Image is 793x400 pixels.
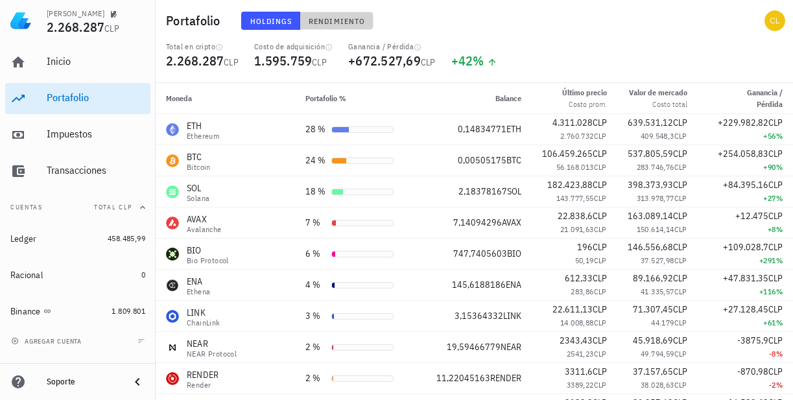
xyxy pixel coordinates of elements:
[5,119,150,150] a: Impuestos
[542,148,593,159] span: 106.459.265
[47,164,145,176] div: Transacciones
[594,224,607,234] span: CLP
[628,148,673,159] span: 537.805,59
[250,16,292,26] span: Holdings
[708,223,783,236] div: +8
[593,210,607,222] span: CLP
[708,316,783,329] div: +61
[305,247,326,261] div: 6 %
[594,349,607,359] span: CLP
[187,257,229,265] div: Bio Protocol
[166,372,179,385] div: RENDER-icon
[187,226,222,233] div: Avalanche
[552,117,593,128] span: 4.311.028
[5,47,150,78] a: Inicio
[593,179,607,191] span: CLP
[166,185,179,198] div: SOL-icon
[629,87,687,99] div: Valor de mercado
[594,380,607,390] span: CLP
[506,154,521,166] span: BTC
[295,83,404,114] th: Portafolio %: Sin ordenar. Pulse para ordenar de forma ascendente.
[47,55,145,67] div: Inicio
[560,318,594,327] span: 14.008,88
[673,241,687,253] span: CLP
[673,335,687,346] span: CLP
[708,130,783,143] div: +56
[558,210,593,222] span: 22.838,6
[166,217,179,229] div: AVAX-icon
[594,287,607,296] span: CLP
[166,41,239,52] div: Total en cripto
[305,216,326,229] div: 7 %
[565,366,593,377] span: 3311,6
[593,148,607,159] span: CLP
[108,233,145,243] span: 458.485,99
[187,244,229,257] div: BIO
[187,213,222,226] div: AVAX
[187,182,209,194] div: SOL
[768,117,783,128] span: CLP
[5,192,150,223] button: CuentasTotal CLP
[502,217,521,228] span: AVAX
[348,41,436,52] div: Ganancia / Pérdida
[567,380,594,390] span: 3389,22
[567,349,594,359] span: 2541,23
[768,210,783,222] span: CLP
[708,379,783,392] div: -2
[166,341,179,354] div: NEAR-icon
[187,163,211,171] div: Bitcoin
[47,8,104,19] div: [PERSON_NAME]
[556,162,594,172] span: 56.168.013
[5,223,150,254] a: Ledger 458.485,99
[674,224,687,234] span: CLP
[308,16,365,26] span: Rendimiento
[552,303,593,315] span: 22.611,13
[5,259,150,290] a: Racional 0
[8,335,88,347] button: agregar cuenta
[447,341,501,353] span: 19,59466779
[718,148,768,159] span: +254.058,83
[673,148,687,159] span: CLP
[141,270,145,279] span: 0
[473,52,484,69] span: %
[708,285,783,298] div: +116
[768,148,783,159] span: CLP
[241,12,301,30] button: Holdings
[641,255,674,265] span: 37.527,98
[254,52,312,69] span: 1.595.759
[628,241,673,253] span: 146.556,68
[187,132,219,140] div: Ethereum
[708,161,783,174] div: +90
[673,210,687,222] span: CLP
[436,372,490,384] span: 11,22045163
[776,380,783,390] span: %
[104,23,119,34] span: CLP
[673,303,687,315] span: CLP
[305,278,326,292] div: 4 %
[723,241,768,253] span: +109.028,7
[768,241,783,253] span: CLP
[560,335,593,346] span: 2343,43
[254,41,333,52] div: Costo de adquisición
[641,349,674,359] span: 49.794,59
[565,272,593,284] span: 612,33
[723,179,768,191] span: +84.395,16
[166,52,224,69] span: 2.268.287
[451,54,497,67] div: +42
[305,309,326,323] div: 3 %
[708,192,783,205] div: +27
[166,93,192,103] span: Moneda
[674,162,687,172] span: CLP
[490,372,521,384] span: RENDER
[641,131,674,141] span: 409.548,3
[776,131,783,141] span: %
[305,93,346,103] span: Portafolio %
[768,272,783,284] span: CLP
[593,366,607,377] span: CLP
[503,310,521,322] span: LINK
[501,341,521,353] span: NEAR
[47,377,119,387] div: Soporte
[594,193,607,203] span: CLP
[571,287,593,296] span: 283,86
[735,210,768,222] span: +12.475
